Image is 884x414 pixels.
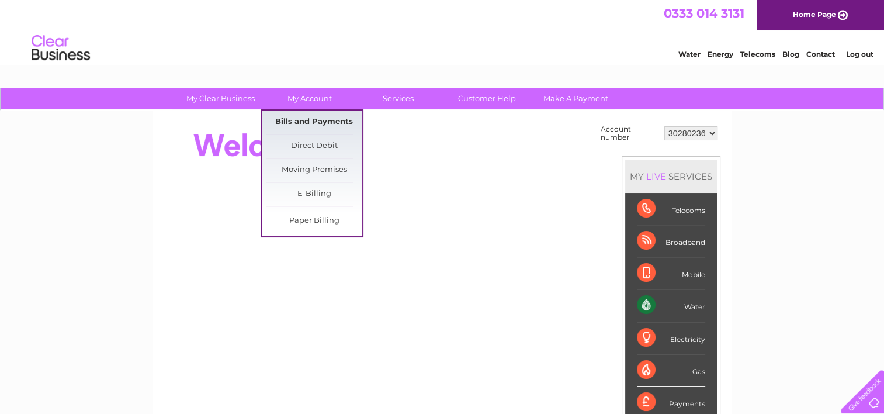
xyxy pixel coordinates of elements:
a: Moving Premises [266,158,362,182]
a: Customer Help [439,88,535,109]
a: Telecoms [740,50,775,58]
div: Electricity [637,322,705,354]
div: LIVE [644,171,668,182]
td: Account number [598,122,661,144]
a: E-Billing [266,182,362,206]
div: Water [637,289,705,322]
div: Clear Business is a trading name of Verastar Limited (registered in [GEOGRAPHIC_DATA] No. 3667643... [167,6,719,57]
div: Gas [637,354,705,387]
div: MY SERVICES [625,160,717,193]
a: Paper Billing [266,209,362,233]
a: Water [678,50,701,58]
div: Broadband [637,225,705,257]
a: 0333 014 3131 [664,6,744,20]
a: Log out [845,50,873,58]
a: Energy [708,50,733,58]
a: Make A Payment [528,88,624,109]
div: Mobile [637,257,705,289]
a: My Account [261,88,358,109]
a: Contact [806,50,835,58]
a: Direct Debit [266,134,362,158]
a: My Clear Business [172,88,269,109]
a: Bills and Payments [266,111,362,134]
img: logo.png [31,30,91,66]
a: Services [350,88,446,109]
div: Telecoms [637,193,705,225]
a: Blog [782,50,799,58]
